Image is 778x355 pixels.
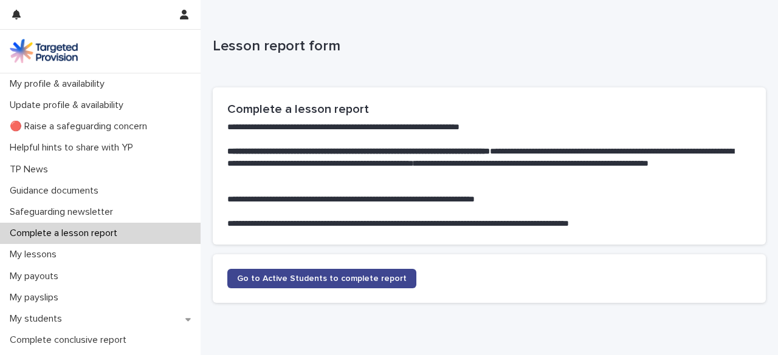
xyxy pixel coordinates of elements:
p: Complete a lesson report [5,228,127,239]
p: Guidance documents [5,185,108,197]
p: Complete conclusive report [5,334,136,346]
p: My payouts [5,271,68,282]
p: My payslips [5,292,68,303]
p: Safeguarding newsletter [5,206,123,218]
p: My students [5,313,72,325]
p: TP News [5,164,58,175]
p: Helpful hints to share with YP [5,142,143,154]
span: Go to Active Students to complete report [237,274,407,283]
h2: Complete a lesson report [227,102,751,117]
p: My lessons [5,249,66,260]
p: Lesson report form [213,38,761,55]
p: My profile & availability [5,78,114,90]
img: M5nRWzHhSzIhMunXDL62 [10,39,78,63]
p: Update profile & availability [5,100,133,111]
a: Go to Active Students to complete report [227,269,416,288]
p: 🔴 Raise a safeguarding concern [5,121,157,132]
